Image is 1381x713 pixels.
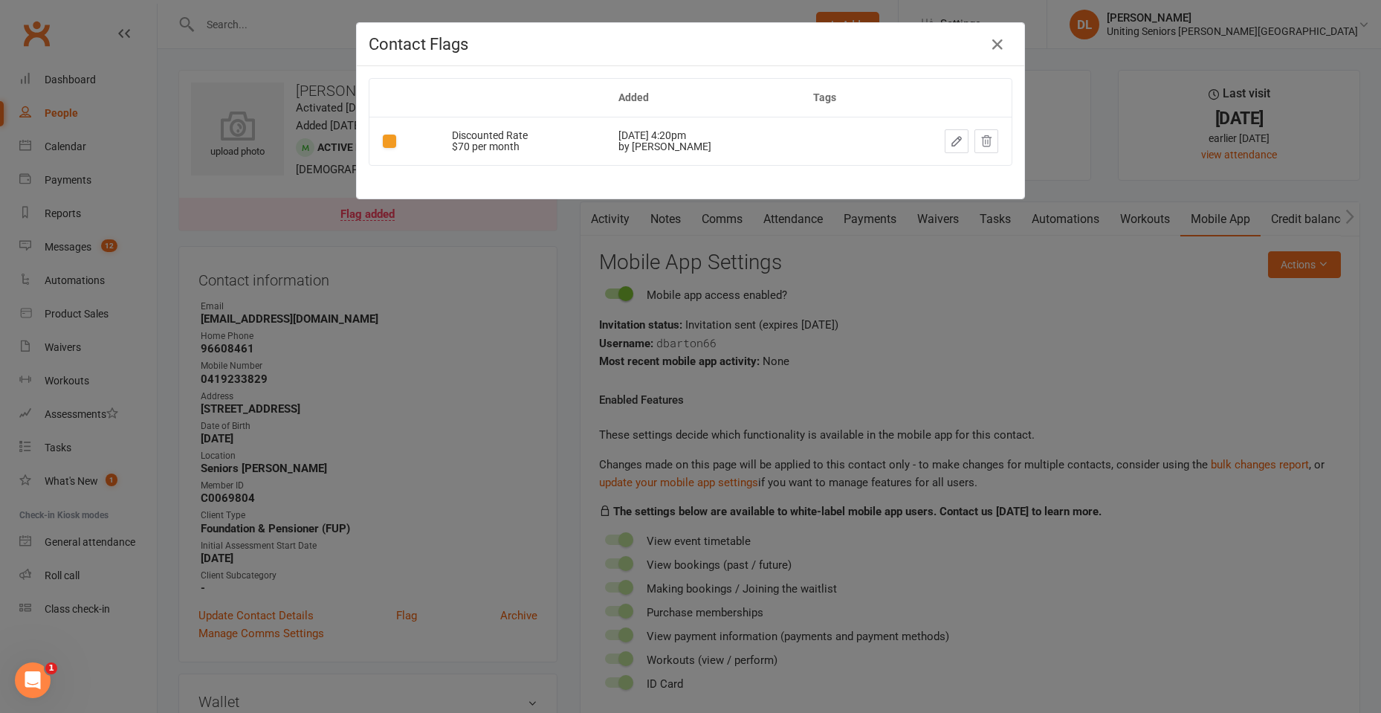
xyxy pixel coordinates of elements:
button: Dismiss this flag [974,129,998,153]
td: [DATE] 4:20pm by [PERSON_NAME] [605,117,800,165]
div: $70 per month [452,141,592,152]
span: 1 [45,662,57,674]
button: Close [986,33,1009,57]
h4: Contact Flags [369,35,1012,54]
span: Discounted Rate [452,129,528,141]
th: Added [605,79,800,117]
iframe: Intercom live chat [15,662,51,698]
th: Tags [800,79,881,117]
